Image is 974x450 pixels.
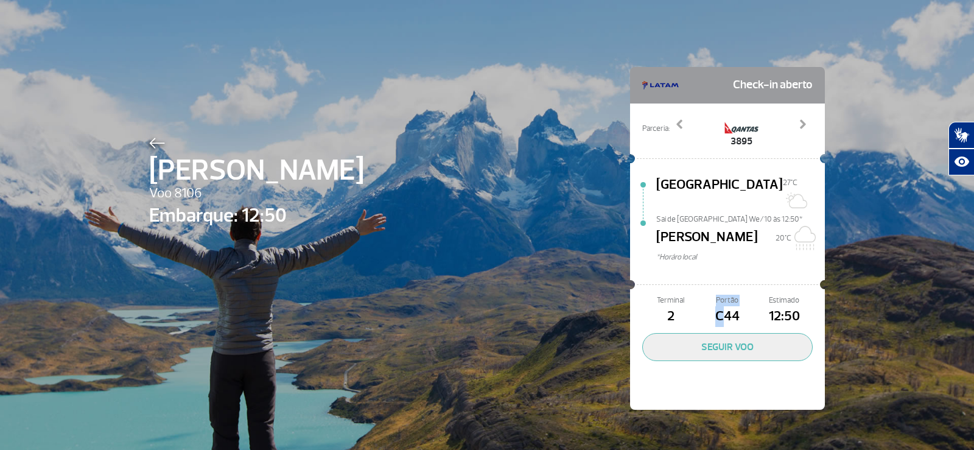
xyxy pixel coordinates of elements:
[756,295,813,306] span: Estimado
[642,123,670,135] span: Parceria:
[948,149,974,175] button: Abrir recursos assistivos.
[642,306,699,327] span: 2
[723,134,760,149] span: 3895
[783,188,807,213] img: Sol com algumas nuvens
[656,227,758,251] span: [PERSON_NAME]
[756,306,813,327] span: 12:50
[948,122,974,149] button: Abrir tradutor de língua de sinais.
[656,214,825,222] span: Sai de [GEOGRAPHIC_DATA] We/10 às 12:50*
[733,73,813,97] span: Check-in aberto
[149,149,364,192] span: [PERSON_NAME]
[776,233,791,243] span: 20°C
[149,183,364,204] span: Voo 8106
[642,295,699,306] span: Terminal
[699,295,755,306] span: Portão
[149,201,364,230] span: Embarque: 12:50
[699,306,755,327] span: C44
[791,226,816,250] img: Nublado
[656,251,825,263] span: *Horáro local
[948,122,974,175] div: Plugin de acessibilidade da Hand Talk.
[783,178,797,188] span: 27°C
[642,333,813,361] button: SEGUIR VOO
[656,175,783,214] span: [GEOGRAPHIC_DATA]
